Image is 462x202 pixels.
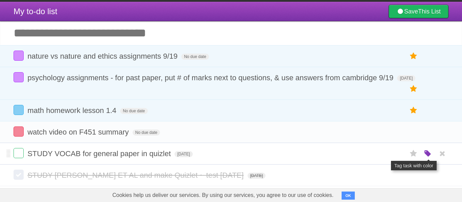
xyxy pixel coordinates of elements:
span: [DATE] [175,151,193,157]
span: nature vs nature and ethics assignments 9/19 [27,52,179,60]
label: Star task [407,105,420,116]
span: math homework lesson 1.4 [27,106,118,115]
a: SaveThis List [389,5,448,18]
label: Star task [407,148,420,159]
button: OK [342,192,355,200]
span: watch video on F451 summary [27,128,131,136]
label: Done [14,148,24,158]
span: [DATE] [248,173,266,179]
span: No due date [120,108,147,114]
label: Done [14,51,24,61]
label: Done [14,72,24,82]
span: STUDY VOCAB for general paper in quizlet [27,149,172,158]
span: Cookies help us deliver our services. By using our services, you agree to our use of cookies. [106,189,340,202]
span: No due date [133,129,160,136]
label: Star task [407,83,420,94]
label: Done [14,170,24,180]
span: STUDY [PERSON_NAME] ET AL and make Quizlet ~ test [DATE] [27,171,245,179]
b: This List [418,8,441,15]
span: My to-do list [14,7,57,16]
span: No due date [181,54,209,60]
span: psychology assignments - for past paper, put # of marks next to questions, & use answers from cam... [27,74,395,82]
label: Done [14,105,24,115]
label: Done [14,126,24,137]
span: [DATE] [397,75,415,81]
